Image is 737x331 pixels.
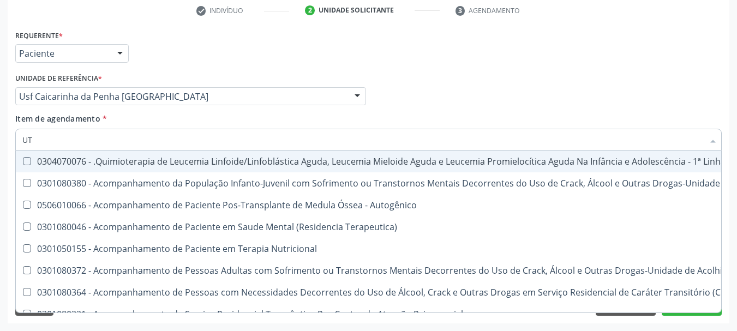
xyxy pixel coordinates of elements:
[15,27,63,44] label: Requerente
[15,70,102,87] label: Unidade de referência
[19,91,344,102] span: Usf Caicarinha da Penha [GEOGRAPHIC_DATA]
[22,129,704,151] input: Buscar por procedimentos
[19,48,106,59] span: Paciente
[15,113,100,124] span: Item de agendamento
[319,5,394,15] div: Unidade solicitante
[305,5,315,15] div: 2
